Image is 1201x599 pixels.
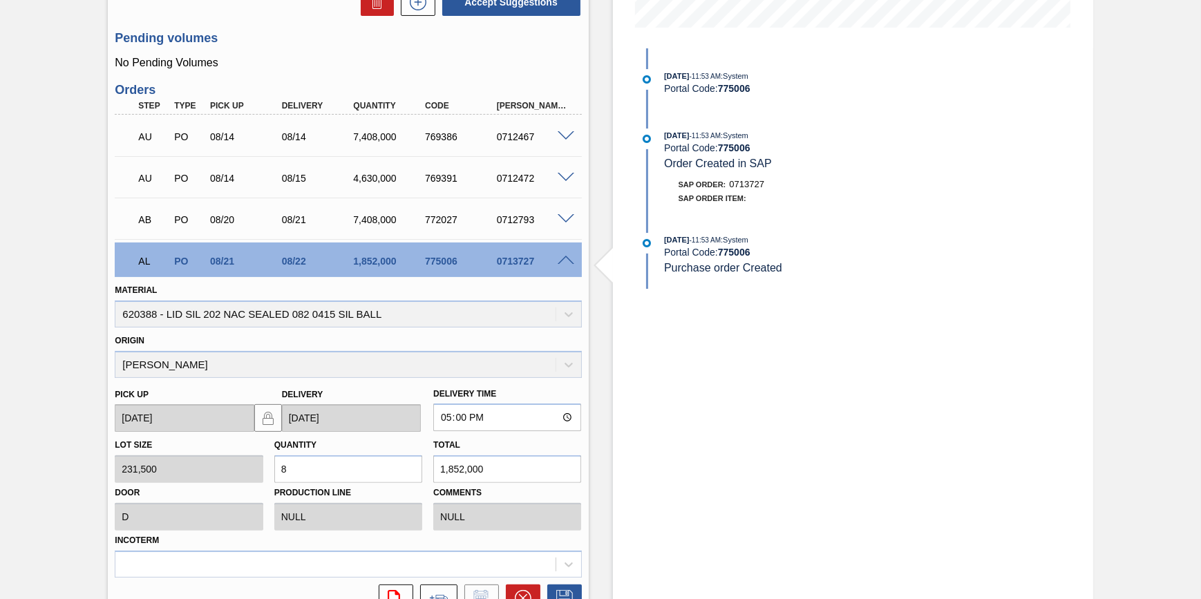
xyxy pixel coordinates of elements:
[115,31,581,46] h3: Pending volumes
[433,384,581,404] label: Delivery Time
[278,101,358,111] div: Delivery
[643,75,651,84] img: atual
[721,236,748,244] span: : System
[207,214,286,225] div: 08/20/2025
[493,173,573,184] div: 0712472
[138,214,168,225] p: AB
[664,72,689,80] span: [DATE]
[493,214,573,225] div: 0712793
[115,404,254,432] input: mm/dd/yyyy
[260,410,276,426] img: locked
[350,173,429,184] div: 4,630,000
[278,256,358,267] div: 08/22/2025
[718,142,750,153] strong: 775006
[282,390,323,399] label: Delivery
[664,262,782,274] span: Purchase order Created
[664,142,992,153] div: Portal Code:
[207,173,286,184] div: 08/14/2025
[274,440,316,450] label: Quantity
[254,404,282,432] button: locked
[135,163,171,193] div: Awaiting Unload
[350,131,429,142] div: 7,408,000
[664,131,689,140] span: [DATE]
[422,256,501,267] div: 775006
[115,440,152,450] label: Lot size
[171,101,207,111] div: Type
[664,236,689,244] span: [DATE]
[115,483,263,503] label: Door
[135,122,171,152] div: Awaiting Unload
[422,173,501,184] div: 769391
[171,131,207,142] div: Purchase order
[422,214,501,225] div: 772027
[664,83,992,94] div: Portal Code:
[690,132,721,140] span: - 11:53 AM
[721,131,748,140] span: : System
[207,101,286,111] div: Pick up
[278,131,358,142] div: 08/14/2025
[433,440,460,450] label: Total
[278,214,358,225] div: 08/21/2025
[115,83,581,97] h3: Orders
[422,101,501,111] div: Code
[690,236,721,244] span: - 11:53 AM
[135,246,171,276] div: Awaiting Load Composition
[718,83,750,94] strong: 775006
[493,256,573,267] div: 0713727
[422,131,501,142] div: 769386
[171,214,207,225] div: Purchase order
[171,256,207,267] div: Purchase order
[433,483,581,503] label: Comments
[274,483,422,503] label: Production Line
[718,247,750,258] strong: 775006
[282,404,421,432] input: mm/dd/yyyy
[721,72,748,80] span: : System
[278,173,358,184] div: 08/15/2025
[679,180,726,189] span: SAP Order:
[138,131,168,142] p: AU
[171,173,207,184] div: Purchase order
[493,101,573,111] div: [PERSON_NAME]. ID
[493,131,573,142] div: 0712467
[643,239,651,247] img: atual
[350,214,429,225] div: 7,408,000
[138,256,168,267] p: AL
[135,205,171,235] div: Awaiting Pick Up
[135,101,171,111] div: Step
[207,131,286,142] div: 08/14/2025
[664,247,992,258] div: Portal Code:
[138,173,168,184] p: AU
[115,285,157,295] label: Material
[350,256,429,267] div: 1,852,000
[115,535,159,545] label: Incoterm
[115,336,144,345] label: Origin
[350,101,429,111] div: Quantity
[115,57,581,69] p: No Pending Volumes
[729,179,764,189] span: 0713727
[664,158,772,169] span: Order Created in SAP
[690,73,721,80] span: - 11:53 AM
[207,256,286,267] div: 08/21/2025
[679,194,746,202] span: SAP Order Item:
[115,390,149,399] label: Pick up
[643,135,651,143] img: atual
